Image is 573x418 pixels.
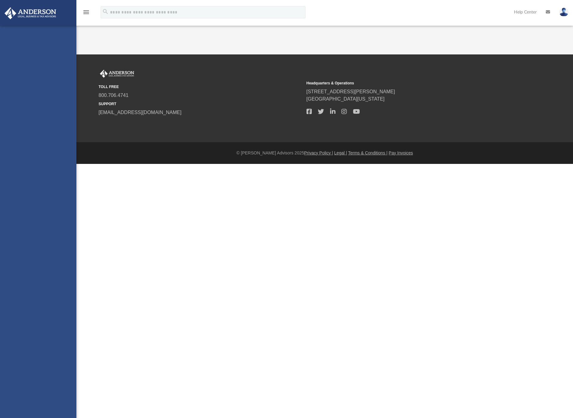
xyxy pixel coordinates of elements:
[99,93,129,98] a: 800.706.4741
[99,101,302,107] small: SUPPORT
[389,150,413,155] a: Pay Invoices
[102,8,109,15] i: search
[307,89,395,94] a: [STREET_ADDRESS][PERSON_NAME]
[334,150,347,155] a: Legal |
[99,84,302,90] small: TOLL FREE
[83,9,90,16] i: menu
[83,12,90,16] a: menu
[304,150,333,155] a: Privacy Policy |
[559,8,568,17] img: User Pic
[348,150,388,155] a: Terms & Conditions |
[99,110,182,115] a: [EMAIL_ADDRESS][DOMAIN_NAME]
[3,7,58,19] img: Anderson Advisors Platinum Portal
[307,80,510,86] small: Headquarters & Operations
[99,70,135,78] img: Anderson Advisors Platinum Portal
[76,150,573,156] div: © [PERSON_NAME] Advisors 2025
[307,96,385,102] a: [GEOGRAPHIC_DATA][US_STATE]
